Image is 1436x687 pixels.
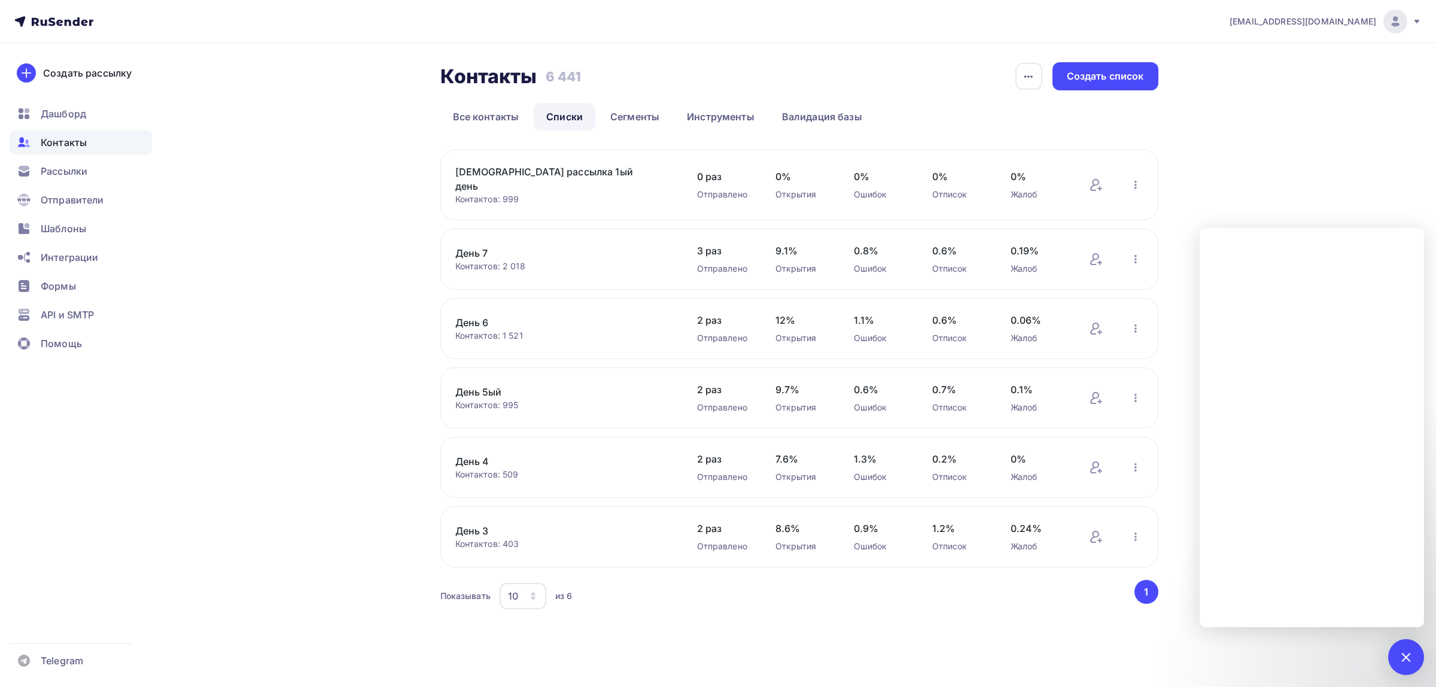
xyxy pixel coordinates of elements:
[932,382,987,397] span: 0.7%
[854,189,908,200] div: Ошибок
[932,521,987,536] span: 1.2%
[41,107,86,121] span: Дашборд
[1011,452,1065,466] span: 0%
[697,263,752,275] div: Отправлено
[1011,521,1065,536] span: 0.24%
[1011,332,1065,344] div: Жалоб
[697,189,752,200] div: Отправлено
[854,521,908,536] span: 0.9%
[697,244,752,258] span: 3 раз
[440,65,537,89] h2: Контакты
[546,68,582,85] h3: 6 441
[499,582,547,610] button: 10
[455,193,673,205] div: Контактов: 999
[932,402,987,414] div: Отписок
[440,103,532,130] a: Все контакты
[1011,471,1065,483] div: Жалоб
[932,169,987,184] span: 0%
[932,540,987,552] div: Отписок
[455,330,673,342] div: Контактов: 1 521
[455,315,659,330] a: День 6
[10,217,152,241] a: Шаблоны
[455,538,673,550] div: Контактов: 403
[932,471,987,483] div: Отписок
[697,313,752,327] span: 2 раз
[775,452,830,466] span: 7.6%
[854,540,908,552] div: Ошибок
[1011,169,1065,184] span: 0%
[41,336,82,351] span: Помощь
[932,189,987,200] div: Отписок
[41,653,83,668] span: Telegram
[932,263,987,275] div: Отписок
[1011,263,1065,275] div: Жалоб
[455,454,659,469] a: День 4
[41,164,87,178] span: Рассылки
[1132,580,1158,604] ul: Pagination
[932,332,987,344] div: Отписок
[697,452,752,466] span: 2 раз
[932,452,987,466] span: 0.2%
[455,260,673,272] div: Контактов: 2 018
[1230,10,1422,34] a: [EMAIL_ADDRESS][DOMAIN_NAME]
[455,165,659,193] a: [DEMOGRAPHIC_DATA] рассылка 1ый день
[10,102,152,126] a: Дашборд
[697,382,752,397] span: 2 раз
[854,452,908,466] span: 1.3%
[455,524,659,538] a: День 3
[854,382,908,397] span: 0.6%
[1011,244,1065,258] span: 0.19%
[854,313,908,327] span: 1.1%
[41,221,86,236] span: Шаблоны
[775,521,830,536] span: 8.6%
[455,246,659,260] a: День 7
[455,399,673,411] div: Контактов: 995
[775,313,830,327] span: 12%
[10,159,152,183] a: Рассылки
[1011,382,1065,397] span: 0.1%
[1067,69,1144,83] div: Создать список
[555,590,573,602] div: из 6
[769,103,875,130] a: Валидация базы
[534,103,595,130] a: Списки
[1011,540,1065,552] div: Жалоб
[697,540,752,552] div: Отправлено
[775,169,830,184] span: 0%
[932,244,987,258] span: 0.6%
[10,274,152,298] a: Формы
[697,402,752,414] div: Отправлено
[41,193,104,207] span: Отправители
[455,385,659,399] a: День 5ый
[775,540,830,552] div: Открытия
[697,521,752,536] span: 2 раз
[440,590,491,602] div: Показывать
[41,308,94,322] span: API и SMTP
[10,130,152,154] a: Контакты
[1011,402,1065,414] div: Жалоб
[854,332,908,344] div: Ошибок
[775,382,830,397] span: 9.7%
[1230,16,1376,28] span: [EMAIL_ADDRESS][DOMAIN_NAME]
[932,313,987,327] span: 0.6%
[775,402,830,414] div: Открытия
[697,332,752,344] div: Отправлено
[43,66,132,80] div: Создать рассылку
[775,471,830,483] div: Открытия
[854,402,908,414] div: Ошибок
[775,332,830,344] div: Открытия
[674,103,767,130] a: Инструменты
[697,471,752,483] div: Отправлено
[1011,189,1065,200] div: Жалоб
[455,469,673,481] div: Контактов: 509
[10,188,152,212] a: Отправители
[775,244,830,258] span: 9.1%
[697,169,752,184] span: 0 раз
[854,263,908,275] div: Ошибок
[41,135,87,150] span: Контакты
[1134,580,1158,604] button: Go to page 1
[41,250,98,265] span: Интеграции
[854,244,908,258] span: 0.8%
[854,471,908,483] div: Ошибок
[508,589,518,603] div: 10
[775,189,830,200] div: Открытия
